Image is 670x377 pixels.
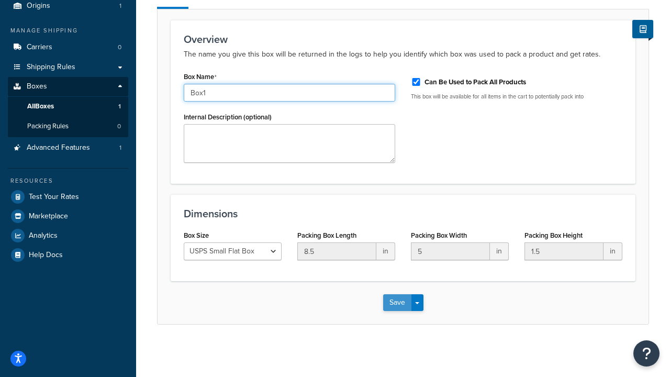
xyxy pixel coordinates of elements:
[27,143,90,152] span: Advanced Features
[118,102,121,111] span: 1
[633,340,660,367] button: Open Resource Center
[29,212,68,221] span: Marketplace
[425,77,526,87] label: Can Be Used to Pack All Products
[376,242,395,260] span: in
[8,187,128,206] a: Test Your Rates
[8,117,128,136] li: Packing Rules
[490,242,509,260] span: in
[524,231,583,239] label: Packing Box Height
[632,20,653,38] button: Show Help Docs
[8,246,128,264] a: Help Docs
[27,63,75,72] span: Shipping Rules
[411,93,622,101] p: This box will be available for all items in the cart to potentially pack into
[8,117,128,136] a: Packing Rules0
[8,207,128,226] a: Marketplace
[184,34,622,45] h3: Overview
[29,193,79,202] span: Test Your Rates
[8,77,128,137] li: Boxes
[8,58,128,77] a: Shipping Rules
[184,231,209,239] label: Box Size
[8,138,128,158] li: Advanced Features
[411,231,467,239] label: Packing Box Width
[383,294,411,311] button: Save
[27,122,69,131] span: Packing Rules
[8,226,128,245] a: Analytics
[297,231,356,239] label: Packing Box Length
[8,97,128,116] a: AllBoxes1
[119,2,121,10] span: 1
[8,138,128,158] a: Advanced Features1
[27,43,52,52] span: Carriers
[27,102,54,111] span: All Boxes
[184,208,622,219] h3: Dimensions
[184,113,272,121] label: Internal Description (optional)
[29,231,58,240] span: Analytics
[27,82,47,91] span: Boxes
[8,26,128,35] div: Manage Shipping
[8,38,128,57] a: Carriers0
[118,43,121,52] span: 0
[27,2,50,10] span: Origins
[184,48,622,61] p: The name you give this box will be returned in the logs to help you identify which box was used t...
[117,122,121,131] span: 0
[184,73,217,81] label: Box Name
[29,251,63,260] span: Help Docs
[8,176,128,185] div: Resources
[8,38,128,57] li: Carriers
[604,242,622,260] span: in
[8,77,128,96] a: Boxes
[119,143,121,152] span: 1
